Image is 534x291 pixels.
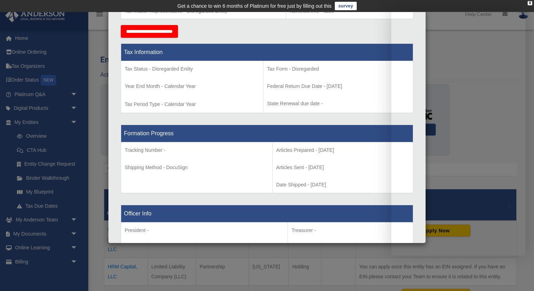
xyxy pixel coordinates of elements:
[267,82,409,91] p: Federal Return Due Date - [DATE]
[125,82,260,91] p: Year End Month - Calendar Year
[391,11,526,256] iframe: Chat Window
[177,2,332,10] div: Get a chance to win 6 months of Platinum for free just by filling out this
[276,180,409,189] p: Date Shipped - [DATE]
[267,65,409,73] p: Tax Form - Disregarded
[125,65,260,73] p: Tax Status - Disregarded Entity
[125,146,269,155] p: Tracking Number -
[121,125,413,142] th: Formation Progress
[267,99,409,108] p: State Renewal due date -
[121,61,263,113] td: Tax Period Type - Calendar Year
[276,163,409,172] p: Articles Sent - [DATE]
[335,2,357,10] a: survey
[528,1,532,5] div: close
[125,226,284,235] p: President -
[276,146,409,155] p: Articles Prepared - [DATE]
[125,163,269,172] p: Shipping Method - DocuSign
[121,205,413,222] th: Officer Info
[121,44,413,61] th: Tax Information
[291,226,409,235] p: Treasurer -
